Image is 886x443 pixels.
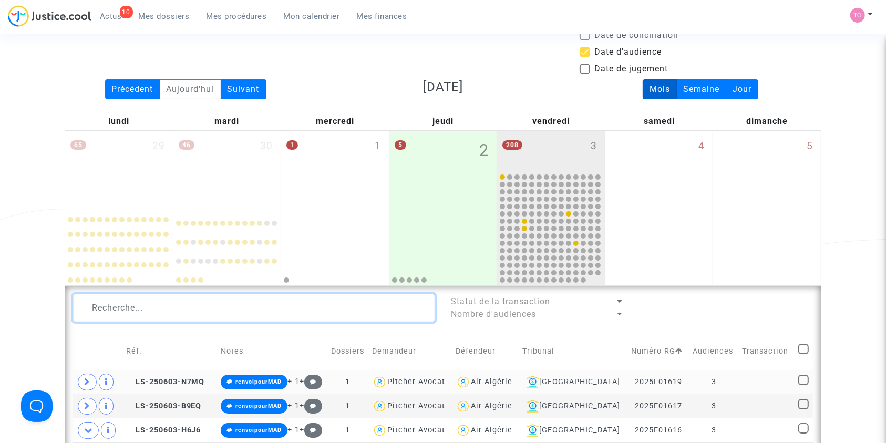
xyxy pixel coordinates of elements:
span: 3 [591,139,597,154]
div: [GEOGRAPHIC_DATA] [522,424,624,437]
td: Défendeur [452,333,519,370]
div: mardi [173,112,281,130]
div: lundi septembre 29, 65 events, click to expand [65,131,173,207]
td: 3 [689,394,739,418]
img: icon-user.svg [372,399,387,414]
span: Date d'audience [594,46,662,58]
span: LS-250603-B9EQ [126,401,202,410]
div: Aujourd'hui [160,79,221,99]
div: Suivant [221,79,266,99]
div: vendredi [497,112,605,130]
span: + [300,401,322,410]
img: icon-user.svg [456,375,471,390]
div: Air Algérie [471,401,512,410]
td: Demandeur [368,333,452,370]
img: icon-user.svg [456,423,471,438]
span: 4 [698,139,705,154]
span: 5 [807,139,813,154]
span: LS-250603-N7MQ [126,377,205,386]
iframe: Help Scout Beacon - Open [21,390,53,422]
a: Mes procédures [198,8,275,24]
span: renvoipourMAD [235,378,282,385]
td: 2025F01616 [628,418,689,442]
span: + 1 [287,425,300,434]
div: mardi septembre 30, 46 events, click to expand [173,131,281,207]
div: Mois [643,79,677,99]
div: [GEOGRAPHIC_DATA] [522,400,624,413]
span: renvoipourMAD [235,427,282,434]
span: 1 [286,140,298,150]
div: Jour [726,79,758,99]
span: Date de jugement [594,63,668,75]
span: 1 [375,139,381,154]
img: icon-banque.svg [527,400,539,413]
div: Air Algérie [471,426,512,435]
a: Mon calendrier [275,8,348,24]
div: dimanche [713,112,821,130]
a: Mes dossiers [130,8,198,24]
span: 65 [70,140,86,150]
td: 2025F01617 [628,394,689,418]
td: 1 [326,394,368,418]
span: 46 [179,140,194,150]
div: Pitcher Avocat [387,426,445,435]
div: 10 [120,6,133,18]
div: Air Algérie [471,377,512,386]
span: renvoipourMAD [235,403,282,409]
div: jeudi [389,112,497,130]
span: Nombre d'audiences [451,309,536,319]
div: Semaine [676,79,726,99]
span: 30 [260,139,273,154]
td: 3 [689,418,739,442]
span: Date de conciliation [594,29,678,42]
img: icon-banque.svg [527,424,539,437]
div: samedi octobre 4 [605,131,713,285]
span: 208 [502,140,522,150]
span: Mes procédures [207,12,267,21]
img: jc-logo.svg [8,5,91,27]
span: 29 [152,139,165,154]
div: [GEOGRAPHIC_DATA] [522,376,624,388]
span: Statut de la transaction [451,296,550,306]
span: LS-250603-H6J6 [126,426,201,435]
div: samedi [605,112,714,130]
img: icon-banque.svg [527,376,539,388]
td: Dossiers [326,333,368,370]
td: 2025F01619 [628,370,689,394]
h3: [DATE] [322,79,564,95]
a: Mes finances [348,8,416,24]
td: Notes [217,333,326,370]
a: 10Actus [91,8,130,24]
td: Audiences [689,333,739,370]
span: Mon calendrier [284,12,340,21]
span: + 1 [287,377,300,386]
td: Numéro RG [628,333,689,370]
td: 1 [326,418,368,442]
span: Mes finances [357,12,407,21]
td: 3 [689,370,739,394]
div: mercredi octobre 1, One event, click to expand [281,131,389,207]
span: + [300,425,322,434]
span: + [300,377,322,386]
span: Mes dossiers [139,12,190,21]
img: icon-user.svg [372,423,387,438]
img: icon-user.svg [456,399,471,414]
div: dimanche octobre 5 [713,131,821,285]
td: Tribunal [519,333,628,370]
td: Réf. [122,333,218,370]
span: + 1 [287,401,300,410]
div: Précédent [105,79,160,99]
div: vendredi octobre 3, 208 events, click to expand [497,131,605,172]
span: Actus [100,12,122,21]
img: icon-user.svg [372,375,387,390]
td: Transaction [739,333,795,370]
div: Pitcher Avocat [387,401,445,410]
span: 2 [479,139,489,163]
div: lundi [65,112,173,130]
span: 5 [395,140,406,150]
div: jeudi octobre 2, 5 events, click to expand [389,131,497,207]
div: Pitcher Avocat [387,377,445,386]
img: fe1f3729a2b880d5091b466bdc4f5af5 [850,8,865,23]
td: 1 [326,370,368,394]
div: mercredi [281,112,389,130]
